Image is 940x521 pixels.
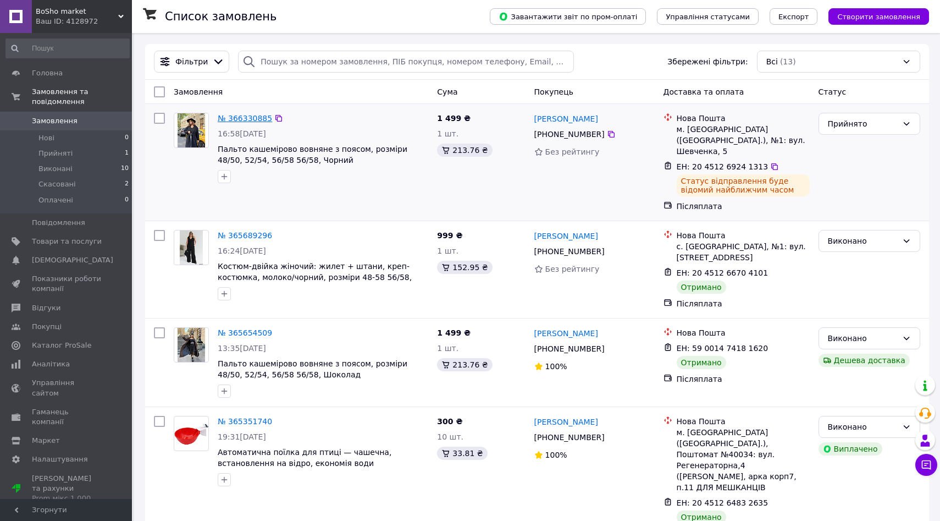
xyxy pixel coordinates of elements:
[532,430,607,445] div: [PHONE_NUMBER]
[32,116,78,126] span: Замовлення
[32,68,63,78] span: Головна
[534,328,598,339] a: [PERSON_NAME]
[663,87,744,96] span: Доставка та оплата
[32,237,102,246] span: Товари та послуги
[437,358,492,371] div: 213.76 ₴
[677,281,726,294] div: Отримано
[677,162,768,171] span: ЕН: 20 4512 6924 1313
[165,10,277,23] h1: Список замовлень
[667,56,748,67] span: Збережені фільтри:
[218,114,272,123] a: № 366330885
[174,422,208,445] img: Фото товару
[677,113,810,124] div: Нова Пошта
[32,407,102,427] span: Гаманець компанії
[174,87,223,96] span: Замовлення
[490,8,646,25] button: Завантажити звіт по пром-оплаті
[437,144,492,157] div: 213.76 ₴
[125,149,129,158] span: 1
[817,12,929,20] a: Створити замовлення
[437,129,458,138] span: 1 шт.
[218,417,272,426] a: № 365351740
[121,164,129,174] span: 10
[218,262,412,293] a: Костюм-двійка жіночий: жилет + штани, креп-костюмка, молоко/чорний, розміри 48-58 56/58, Чорний
[677,427,810,493] div: м. [GEOGRAPHIC_DATA] ([GEOGRAPHIC_DATA].), Поштомат №40034: вул. Регенераторна,4 ([PERSON_NAME], ...
[534,113,598,124] a: [PERSON_NAME]
[218,448,391,468] a: Автоматична поїлка для птиці — чашечна, встановлення на відро, економія води
[174,113,209,148] a: Фото товару
[437,261,492,274] div: 152.95 ₴
[38,149,73,158] span: Прийняті
[828,8,929,25] button: Створити замовлення
[36,7,118,17] span: BoSho market
[125,133,129,143] span: 0
[32,474,102,504] span: [PERSON_NAME] та рахунки
[677,124,810,157] div: м. [GEOGRAPHIC_DATA] ([GEOGRAPHIC_DATA].), №1: вул. Шевченка, 5
[32,255,113,265] span: [DEMOGRAPHIC_DATA]
[677,174,810,196] div: Статус відправлення буде відомий найближчим часом
[545,451,567,459] span: 100%
[677,241,810,263] div: с. [GEOGRAPHIC_DATA], №1: вул. [STREET_ADDRESS]
[677,230,810,241] div: Нова Пошта
[125,195,129,205] span: 0
[677,498,768,507] span: ЕН: 20 4512 6483 2635
[32,218,85,228] span: Повідомлення
[218,359,407,379] span: Пальто кашемірово вовняне з поясом, розміри 48/50, 52/54, 56/58 56/58, Шоколад
[770,8,818,25] button: Експорт
[780,57,796,66] span: (13)
[657,8,759,25] button: Управління статусами
[677,374,810,385] div: Післяплата
[218,231,272,240] a: № 365689296
[545,362,567,371] span: 100%
[218,129,266,138] span: 16:58[DATE]
[32,341,91,350] span: Каталог ProSale
[534,416,598,427] a: [PERSON_NAME]
[218,328,272,337] a: № 365654509
[437,246,458,255] span: 1 шт.
[32,378,102,398] span: Управління сайтом
[178,113,205,147] img: Фото товару
[175,56,208,67] span: Фільтри
[778,13,809,21] span: Експорт
[38,179,76,189] span: Скасовані
[218,246,266,255] span: 16:24[DATE]
[218,344,266,353] span: 13:35[DATE]
[545,147,600,156] span: Без рейтингу
[828,118,898,130] div: Прийнято
[32,274,102,294] span: Показники роботи компанії
[218,145,407,164] span: Пальто кашемірово вовняне з поясом, розміри 48/50, 52/54, 56/58 56/58, Чорний
[499,12,637,21] span: Завантажити звіт по пром-оплаті
[174,416,209,451] a: Фото товару
[677,201,810,212] div: Післяплата
[819,354,910,367] div: Дешева доставка
[437,87,457,96] span: Cума
[828,235,898,247] div: Виконано
[532,244,607,259] div: [PHONE_NUMBER]
[677,298,810,309] div: Післяплата
[32,359,70,369] span: Аналітика
[437,328,471,337] span: 1 499 ₴
[32,87,132,107] span: Замовлення та повідомлення
[534,87,573,96] span: Покупець
[837,13,920,21] span: Створити замовлення
[437,447,487,460] div: 33.81 ₴
[437,114,471,123] span: 1 499 ₴
[677,344,768,353] span: ЕН: 59 0014 7418 1620
[437,231,462,240] span: 999 ₴
[532,127,607,142] div: [PHONE_NUMBER]
[677,416,810,427] div: Нова Пошта
[828,332,898,344] div: Виконано
[38,164,73,174] span: Виконані
[828,421,898,433] div: Виконано
[174,230,209,265] a: Фото товару
[437,417,462,426] span: 300 ₴
[677,268,768,277] span: ЕН: 20 4512 6670 4101
[534,231,598,242] a: [PERSON_NAME]
[819,442,882,456] div: Виплачено
[38,195,73,205] span: Оплачені
[5,39,130,58] input: Пошук
[180,231,202,265] img: Фото товару
[666,13,750,21] span: Управління статусами
[915,454,937,476] button: Чат з покупцем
